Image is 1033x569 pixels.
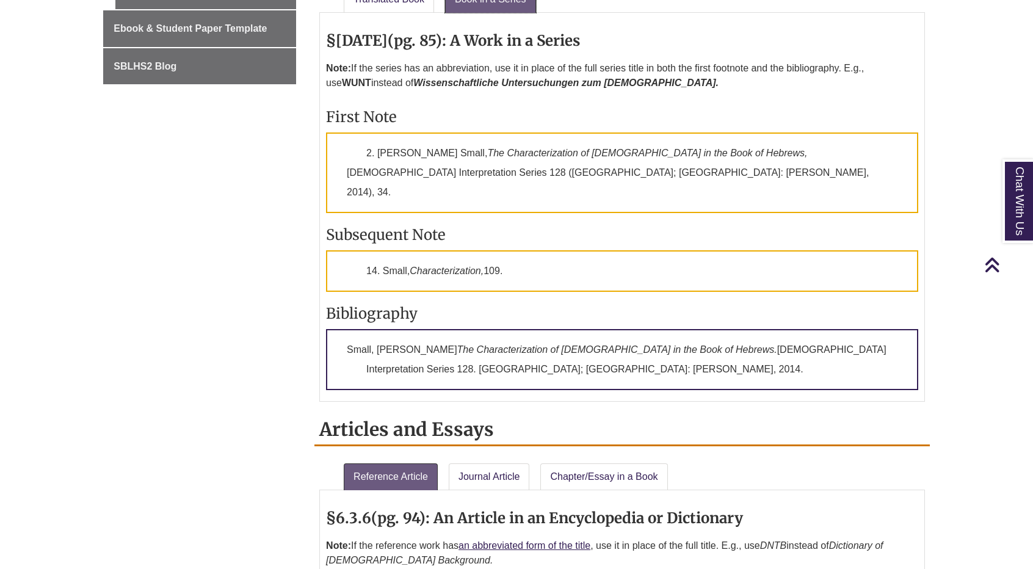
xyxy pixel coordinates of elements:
[344,463,438,490] a: Reference Article
[457,344,777,355] em: The Characterization of [DEMOGRAPHIC_DATA] in the Book of Hebrews.
[114,61,176,71] span: SBLHS2 Blog
[371,509,743,527] strong: (pg. 94): An Article in an Encyclopedia or Dictionary
[984,256,1030,273] a: Back to Top
[326,31,388,50] strong: §[DATE]
[388,31,580,50] strong: (pg. 85): A Work in a Series
[326,304,918,323] h3: Bibliography
[326,107,918,126] h3: First Note
[342,78,371,88] strong: WUNT
[326,225,918,244] h3: Subsequent Note
[326,540,883,565] em: Dictionary of [DEMOGRAPHIC_DATA] Background.
[326,132,918,213] p: 2. [PERSON_NAME] Small, [DEMOGRAPHIC_DATA] Interpretation Series 128 ([GEOGRAPHIC_DATA]; [GEOGRAP...
[410,266,484,276] em: Characterization,
[326,56,918,95] p: If the series has an abbreviation, use it in place of the full series title in both the first foo...
[314,414,930,446] h2: Articles and Essays
[326,329,918,390] p: Small, [PERSON_NAME] [DEMOGRAPHIC_DATA] Interpretation Series 128. [GEOGRAPHIC_DATA]; [GEOGRAPHIC...
[114,23,267,34] span: Ebook & Student Paper Template
[413,78,719,88] em: Wissenschaftliche Untersuchungen zum [DEMOGRAPHIC_DATA].
[459,540,590,551] a: an abbreviated form of the title
[540,463,667,490] a: Chapter/Essay in a Book
[487,148,807,158] em: The Characterization of [DEMOGRAPHIC_DATA] in the Book of Hebrews,
[326,509,371,527] strong: §6.3.6
[326,63,351,73] strong: Note:
[326,250,918,292] p: 14. Small, 109.
[326,540,351,551] strong: Note:
[103,48,296,85] a: SBLHS2 Blog
[103,10,296,47] a: Ebook & Student Paper Template
[760,540,787,551] em: DNTB
[449,463,530,490] a: Journal Article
